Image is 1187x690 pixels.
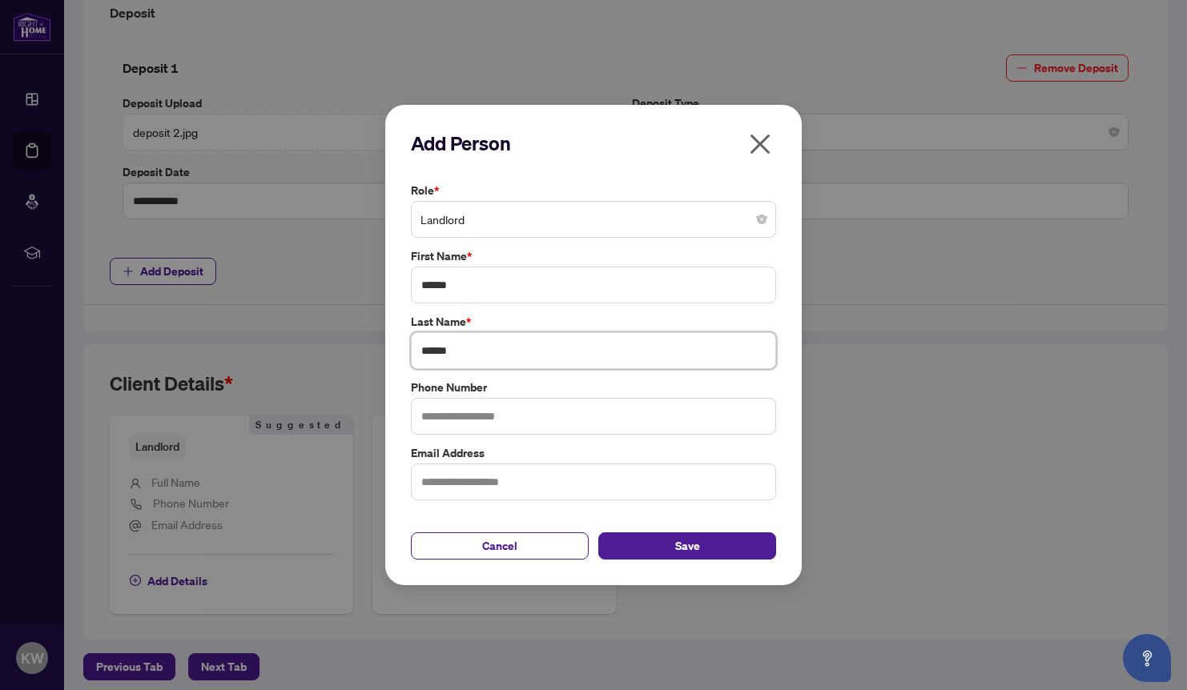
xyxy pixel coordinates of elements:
[598,532,776,560] button: Save
[482,533,517,559] span: Cancel
[1123,634,1171,682] button: Open asap
[757,215,767,224] span: close-circle
[411,313,776,331] label: Last Name
[420,204,767,235] span: Landlord
[411,379,776,396] label: Phone Number
[411,130,776,156] h2: Add Person
[411,444,776,462] label: Email Address
[411,247,776,265] label: First Name
[675,533,700,559] span: Save
[411,182,776,199] label: Role
[747,131,773,157] span: close
[411,532,589,560] button: Cancel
